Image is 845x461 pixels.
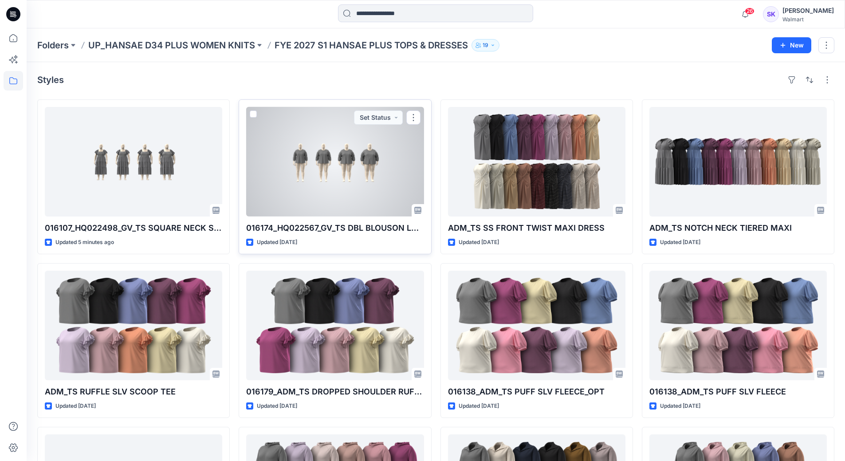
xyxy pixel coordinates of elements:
[257,238,297,247] p: Updated [DATE]
[649,107,827,217] a: ADM_TS NOTCH NECK TIERED MAXI
[660,238,700,247] p: Updated [DATE]
[246,386,424,398] p: 016179_ADM_TS DROPPED SHOULDER RUFFLE SLEEVE TEE
[246,271,424,380] a: 016179_ADM_TS DROPPED SHOULDER RUFFLE SLEEVE TEE
[246,107,424,217] a: 016174_HQ022567_GV_TS DBL BLOUSON LS TOP
[782,16,834,23] div: Walmart
[472,39,499,51] button: 19
[448,222,625,234] p: ADM_TS SS FRONT TWIST MAXI DRESS
[448,386,625,398] p: 016138_ADM_TS PUFF SLV FLEECE_OPT
[459,402,499,411] p: Updated [DATE]
[649,271,827,380] a: 016138_ADM_TS PUFF SLV FLEECE
[649,386,827,398] p: 016138_ADM_TS PUFF SLV FLEECE
[782,5,834,16] div: [PERSON_NAME]
[772,37,811,53] button: New
[459,238,499,247] p: Updated [DATE]
[88,39,255,51] a: UP_HANSAE D34 PLUS WOMEN KNITS
[246,222,424,234] p: 016174_HQ022567_GV_TS DBL BLOUSON LS TOP
[448,271,625,380] a: 016138_ADM_TS PUFF SLV FLEECE_OPT
[37,75,64,85] h4: Styles
[745,8,755,15] span: 26
[37,39,69,51] a: Folders
[45,271,222,380] a: ADM_TS RUFFLE SLV SCOOP TEE
[55,238,114,247] p: Updated 5 minutes ago
[660,402,700,411] p: Updated [DATE]
[257,402,297,411] p: Updated [DATE]
[649,222,827,234] p: ADM_TS NOTCH NECK TIERED MAXI
[45,107,222,217] a: 016107_HQ022498_GV_TS SQUARE NECK SMOCKED MIDI DRESS
[448,107,625,217] a: ADM_TS SS FRONT TWIST MAXI DRESS
[763,6,779,22] div: SK
[45,386,222,398] p: ADM_TS RUFFLE SLV SCOOP TEE
[55,402,96,411] p: Updated [DATE]
[483,40,488,50] p: 19
[275,39,468,51] p: FYE 2027 S1 HANSAE PLUS TOPS & DRESSES
[45,222,222,234] p: 016107_HQ022498_GV_TS SQUARE NECK SMOCKED MIDI DRESS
